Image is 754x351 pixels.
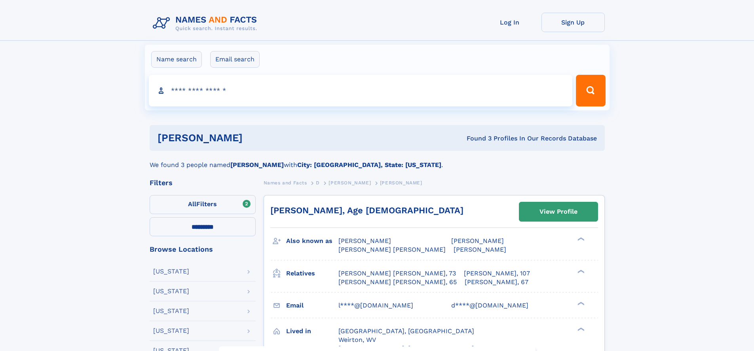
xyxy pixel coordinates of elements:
label: Name search [151,51,202,68]
div: ❯ [575,269,585,274]
b: [PERSON_NAME] [230,161,284,169]
div: We found 3 people named with . [150,151,605,170]
a: [PERSON_NAME], 67 [465,278,528,286]
span: [PERSON_NAME] [380,180,422,186]
span: Weirton, WV [338,336,376,343]
a: [PERSON_NAME], 107 [464,269,530,278]
a: Sign Up [541,13,605,32]
div: Found 3 Profiles In Our Records Database [355,134,597,143]
input: search input [149,75,573,106]
h3: Relatives [286,267,338,280]
a: [PERSON_NAME] [PERSON_NAME], 73 [338,269,456,278]
a: [PERSON_NAME], Age [DEMOGRAPHIC_DATA] [270,205,463,215]
span: [PERSON_NAME] [451,237,504,245]
span: All [188,200,196,208]
h3: Email [286,299,338,312]
div: [US_STATE] [153,288,189,294]
h3: Lived in [286,324,338,338]
h1: [PERSON_NAME] [158,133,355,143]
div: Browse Locations [150,246,256,253]
img: Logo Names and Facts [150,13,264,34]
a: View Profile [519,202,598,221]
label: Filters [150,195,256,214]
div: [US_STATE] [153,308,189,314]
span: [PERSON_NAME] [338,237,391,245]
div: View Profile [539,203,577,221]
div: [US_STATE] [153,328,189,334]
a: Log In [478,13,541,32]
b: City: [GEOGRAPHIC_DATA], State: [US_STATE] [297,161,441,169]
div: ❯ [575,301,585,306]
label: Email search [210,51,260,68]
h3: Also known as [286,234,338,248]
a: [PERSON_NAME] [329,178,371,188]
a: Names and Facts [264,178,307,188]
a: D [316,178,320,188]
div: ❯ [575,237,585,242]
a: [PERSON_NAME] [PERSON_NAME], 65 [338,278,457,286]
span: [PERSON_NAME] [329,180,371,186]
div: ❯ [575,326,585,332]
div: [US_STATE] [153,268,189,275]
div: Filters [150,179,256,186]
span: [PERSON_NAME] [454,246,506,253]
span: D [316,180,320,186]
button: Search Button [576,75,605,106]
span: [PERSON_NAME] [PERSON_NAME] [338,246,446,253]
span: [GEOGRAPHIC_DATA], [GEOGRAPHIC_DATA] [338,327,474,335]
